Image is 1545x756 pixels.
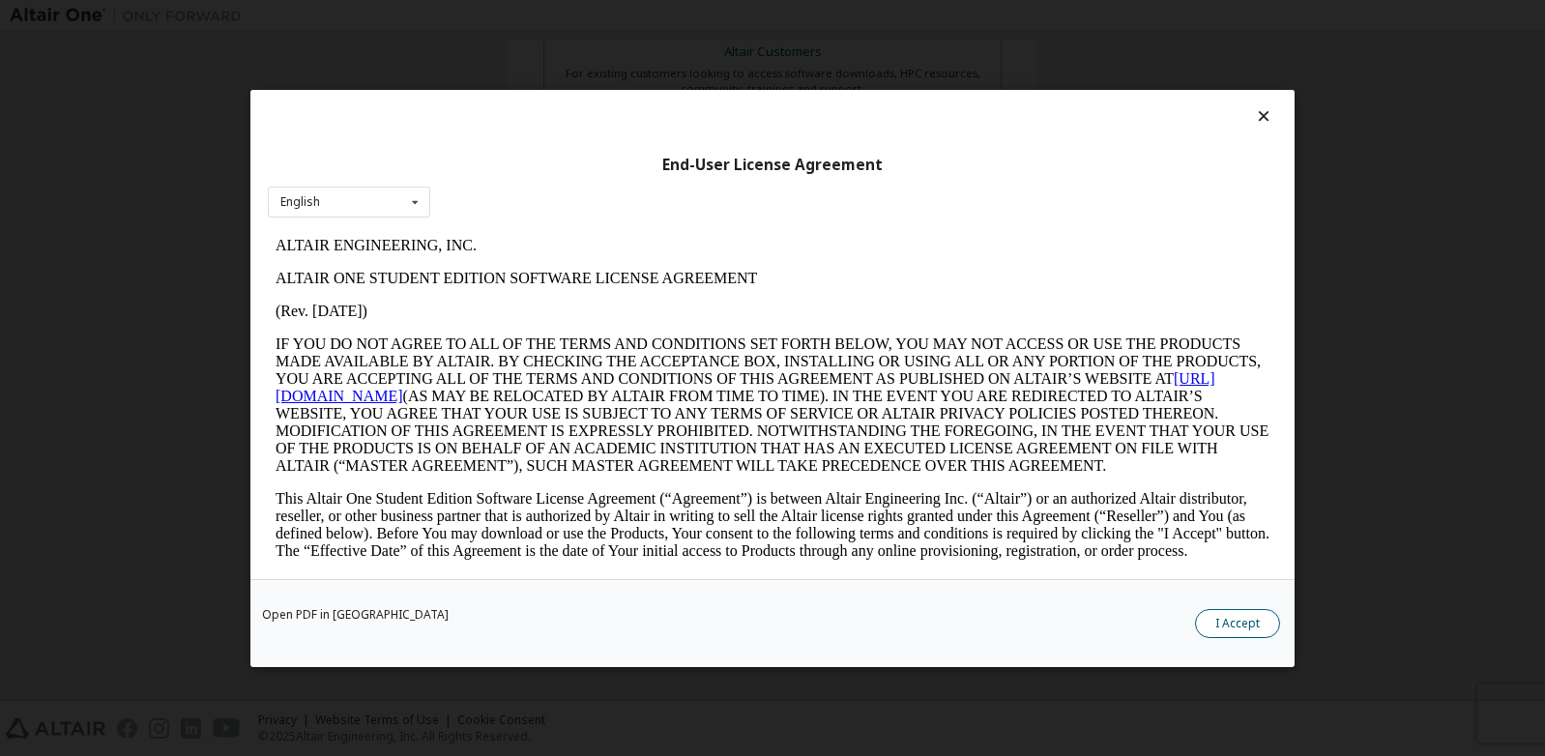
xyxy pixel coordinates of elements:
[262,608,449,620] a: Open PDF in [GEOGRAPHIC_DATA]
[8,106,1002,246] p: IF YOU DO NOT AGREE TO ALL OF THE TERMS AND CONDITIONS SET FORTH BELOW, YOU MAY NOT ACCESS OR USE...
[280,196,320,208] div: English
[8,8,1002,25] p: ALTAIR ENGINEERING, INC.
[8,261,1002,331] p: This Altair One Student Edition Software License Agreement (“Agreement”) is between Altair Engine...
[8,73,1002,91] p: (Rev. [DATE])
[268,155,1277,174] div: End-User License Agreement
[1195,608,1280,637] button: I Accept
[8,41,1002,58] p: ALTAIR ONE STUDENT EDITION SOFTWARE LICENSE AGREEMENT
[8,141,947,175] a: [URL][DOMAIN_NAME]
